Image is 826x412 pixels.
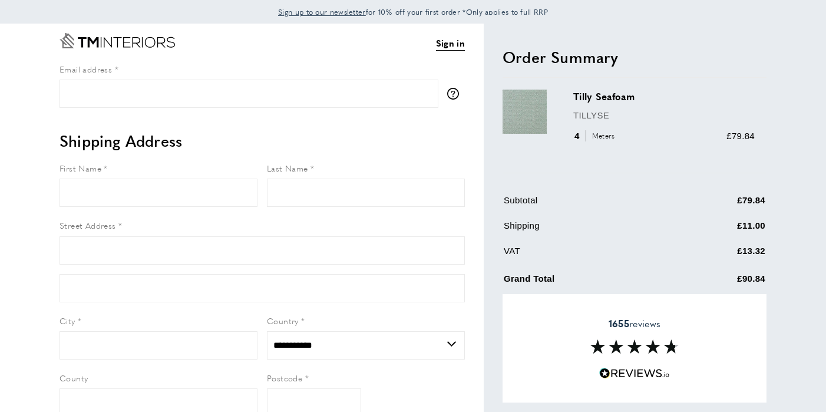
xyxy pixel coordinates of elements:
a: Go to Home page [60,33,175,48]
img: Reviews.io 5 stars [599,368,670,379]
p: TILLYSE [573,108,755,123]
span: First Name [60,162,101,174]
span: for 10% off your first order *Only applies to full RRP [278,6,548,17]
h2: Order Summary [503,47,766,68]
span: Meters [586,130,618,141]
span: Postcode [267,372,302,384]
h3: Tilly Seafoam [573,90,755,103]
td: £13.32 [673,244,765,267]
td: £79.84 [673,193,765,216]
span: Sign up to our newsletter [278,6,366,17]
span: Email address [60,63,112,75]
span: County [60,372,88,384]
td: Subtotal [504,193,672,216]
span: reviews [609,318,660,329]
a: Sign up to our newsletter [278,6,366,18]
span: Street Address [60,219,116,231]
div: 4 [573,129,619,143]
strong: 1655 [609,317,629,330]
img: Tilly Seafoam [503,90,547,134]
span: Country [267,315,299,327]
td: Grand Total [504,269,672,295]
img: Reviews section [590,340,679,354]
span: Last Name [267,162,308,174]
span: City [60,315,75,327]
td: £11.00 [673,219,765,242]
button: More information [447,88,465,100]
a: Sign in [436,36,465,51]
span: £79.84 [726,131,755,141]
td: VAT [504,244,672,267]
td: £90.84 [673,269,765,295]
td: Shipping [504,219,672,242]
h2: Shipping Address [60,130,465,151]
